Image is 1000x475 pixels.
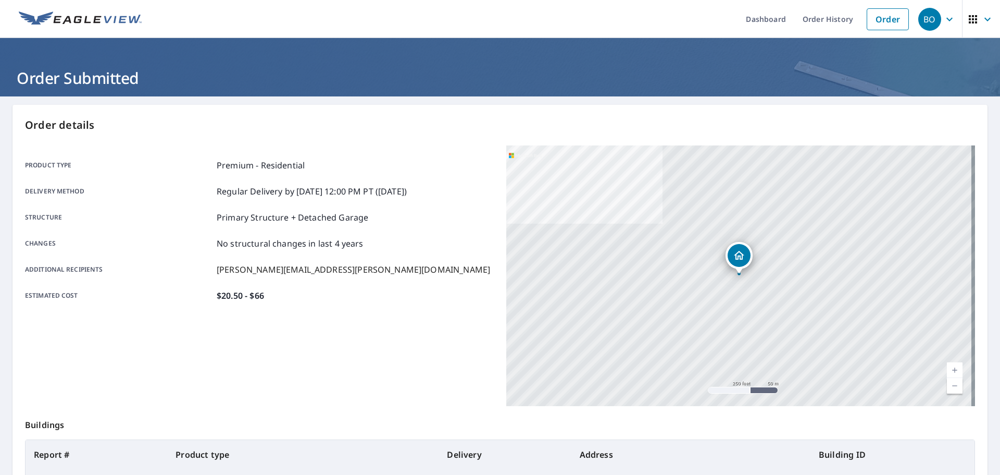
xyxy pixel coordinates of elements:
p: Primary Structure + Detached Garage [217,211,368,224]
p: [PERSON_NAME][EMAIL_ADDRESS][PERSON_NAME][DOMAIN_NAME] [217,263,490,276]
p: Changes [25,237,213,250]
p: No structural changes in last 4 years [217,237,364,250]
p: Regular Delivery by [DATE] 12:00 PM PT ([DATE]) [217,185,407,198]
p: Order details [25,117,975,133]
a: Order [867,8,909,30]
h1: Order Submitted [12,67,988,89]
div: Dropped pin, building 1, Residential property, 216 Summit Farms Trl Moyock, NC 27958 [726,242,753,274]
p: Buildings [25,406,975,440]
th: Address [571,440,810,469]
p: Premium - Residential [217,159,305,172]
p: Product type [25,159,213,172]
th: Product type [167,440,439,469]
p: Additional recipients [25,263,213,276]
th: Building ID [810,440,974,469]
a: Current Level 17, Zoom In [947,362,963,378]
img: EV Logo [19,11,142,27]
th: Delivery [439,440,571,469]
p: Structure [25,211,213,224]
p: Estimated cost [25,289,213,302]
a: Current Level 17, Zoom Out [947,378,963,394]
p: $20.50 - $66 [217,289,264,302]
div: BO [918,8,941,31]
p: Delivery method [25,185,213,198]
th: Report # [26,440,167,469]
